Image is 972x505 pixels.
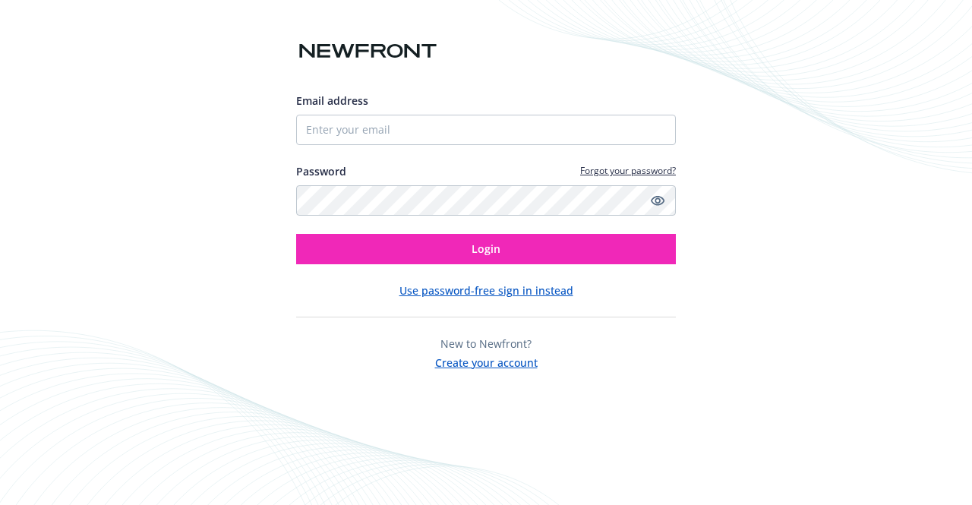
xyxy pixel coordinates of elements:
button: Use password-free sign in instead [399,282,573,298]
a: Forgot your password? [580,164,676,177]
input: Enter your password [296,185,676,216]
span: Email address [296,93,368,108]
img: Newfront logo [296,38,440,65]
span: Login [472,241,500,256]
a: Show password [649,191,667,210]
input: Enter your email [296,115,676,145]
button: Create your account [435,352,538,371]
span: New to Newfront? [440,336,532,351]
button: Login [296,234,676,264]
label: Password [296,163,346,179]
